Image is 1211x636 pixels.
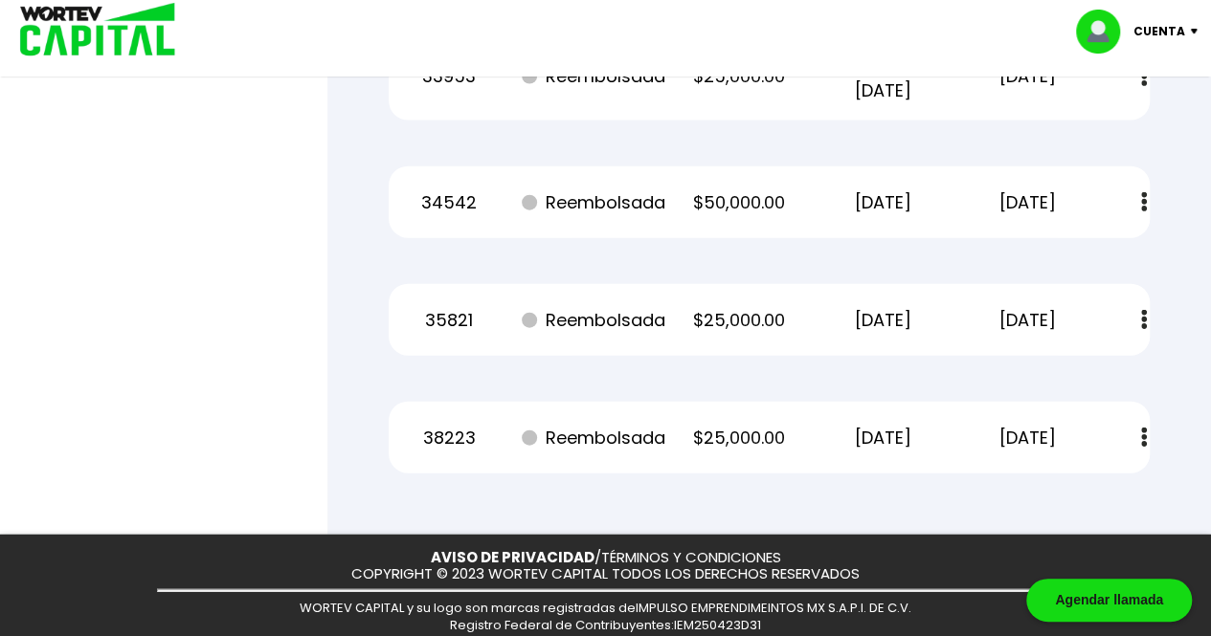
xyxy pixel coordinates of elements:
p: [DATE] [967,188,1088,217]
p: [DATE] [822,306,944,335]
p: [DATE] [967,306,1088,335]
p: 33953 [389,62,510,91]
p: Reembolsada [533,306,655,335]
a: AVISO DE PRIVACIDAD [431,547,594,567]
img: profile-image [1076,10,1133,54]
div: Agendar llamada [1026,579,1192,622]
p: [DATE] [967,424,1088,452]
span: WORTEV CAPITAL y su logo son marcas registradas de IMPULSO EMPRENDIMEINTOS MX S.A.P.I. DE C.V. [300,599,911,617]
p: [DATE] [822,424,944,452]
p: Reembolsada [533,424,655,452]
img: icon-down [1185,29,1211,34]
p: $25,000.00 [678,62,799,91]
p: Reembolsada [533,62,655,91]
p: [DATE] [822,188,944,217]
p: Reembolsada [533,188,655,217]
p: 35821 [389,306,510,335]
p: $25,000.00 [678,306,799,335]
a: TÉRMINOS Y CONDICIONES [601,547,781,567]
p: Cuenta [1133,17,1185,46]
p: $25,000.00 [678,424,799,452]
p: 34542 [389,188,510,217]
p: COPYRIGHT © 2023 WORTEV CAPITAL TODOS LOS DERECHOS RESERVADOS [351,566,860,582]
span: Registro Federal de Contribuyentes: IEM250423D31 [450,616,761,634]
p: [DATE] [967,62,1088,91]
p: / [431,550,781,566]
p: 38223 [389,424,510,452]
p: $50,000.00 [678,188,799,217]
p: [DATE] [DATE] [822,48,944,105]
